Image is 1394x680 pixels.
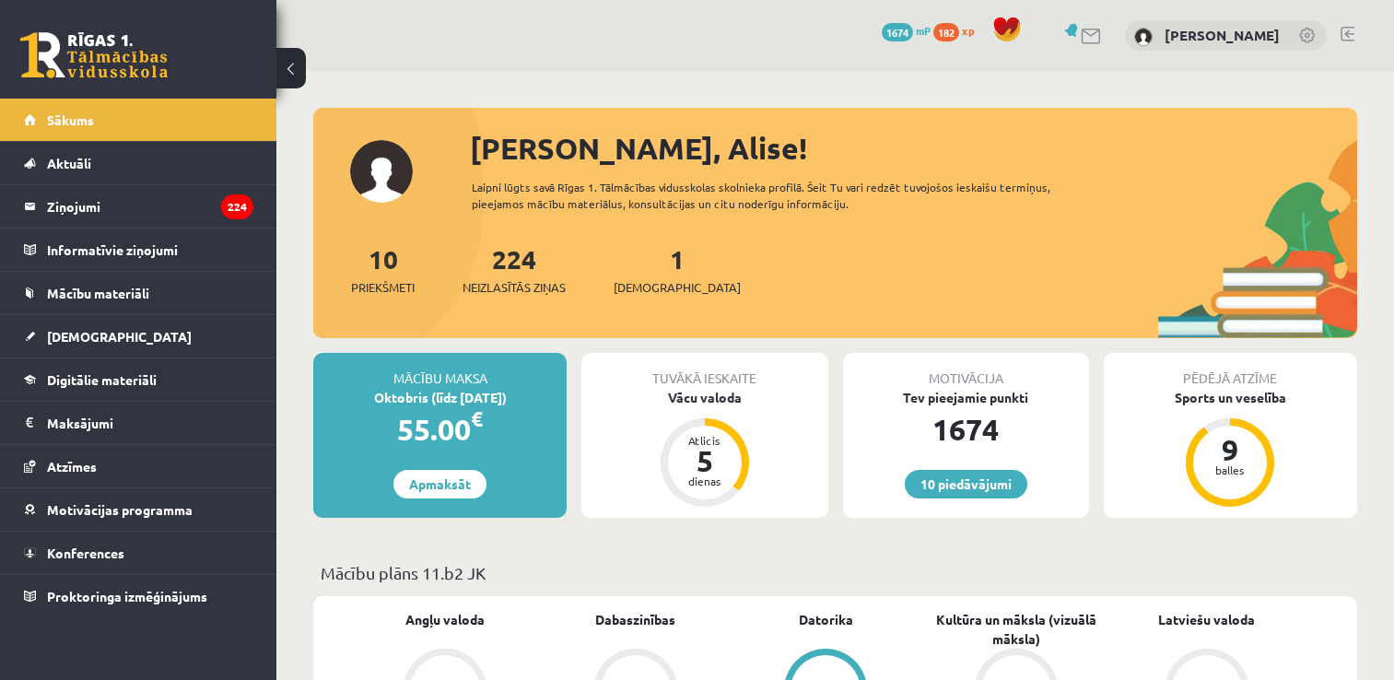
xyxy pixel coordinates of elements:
div: Laipni lūgts savā Rīgas 1. Tālmācības vidusskolas skolnieka profilā. Šeit Tu vari redzēt tuvojošo... [472,179,1098,212]
a: Atzīmes [24,445,253,487]
span: [DEMOGRAPHIC_DATA] [614,278,741,297]
span: [DEMOGRAPHIC_DATA] [47,328,192,345]
span: 182 [933,23,959,41]
span: Sākums [47,111,94,128]
span: Neizlasītās ziņas [463,278,566,297]
a: Proktoringa izmēģinājums [24,575,253,617]
div: balles [1202,464,1258,475]
div: Tuvākā ieskaite [581,353,827,388]
span: Konferences [47,545,124,561]
a: 182 xp [933,23,983,38]
span: mP [916,23,931,38]
div: 1674 [843,407,1089,451]
a: Sākums [24,99,253,141]
div: Atlicis [677,435,732,446]
a: Latviešu valoda [1158,610,1255,629]
div: Sports un veselība [1104,388,1357,407]
p: Mācību plāns 11.b2 JK [321,560,1350,585]
a: Kultūra un māksla (vizuālā māksla) [921,610,1112,649]
div: Mācību maksa [313,353,567,388]
legend: Ziņojumi [47,185,253,228]
a: 1[DEMOGRAPHIC_DATA] [614,242,741,297]
a: Angļu valoda [405,610,485,629]
span: Atzīmes [47,458,97,475]
a: Informatīvie ziņojumi [24,229,253,271]
a: 10 piedāvājumi [905,470,1027,498]
div: Motivācija [843,353,1089,388]
div: [PERSON_NAME], Alise! [470,126,1357,170]
div: Oktobris (līdz [DATE]) [313,388,567,407]
a: Motivācijas programma [24,488,253,531]
a: Konferences [24,532,253,574]
img: Alise Licenberga [1134,28,1153,46]
a: Aktuāli [24,142,253,184]
a: Mācību materiāli [24,272,253,314]
div: Vācu valoda [581,388,827,407]
a: Vācu valoda Atlicis 5 dienas [581,388,827,510]
div: Tev pieejamie punkti [843,388,1089,407]
div: dienas [677,475,732,487]
a: Maksājumi [24,402,253,444]
div: 9 [1202,435,1258,464]
span: € [471,405,483,432]
a: 10Priekšmeti [351,242,415,297]
a: Rīgas 1. Tālmācības vidusskola [20,32,168,78]
a: Sports un veselība 9 balles [1104,388,1357,510]
div: Pēdējā atzīme [1104,353,1357,388]
span: Priekšmeti [351,278,415,297]
a: Digitālie materiāli [24,358,253,401]
div: 5 [677,446,732,475]
span: 1674 [882,23,913,41]
span: Digitālie materiāli [47,371,157,388]
a: Datorika [799,610,853,629]
span: xp [962,23,974,38]
span: Motivācijas programma [47,501,193,518]
a: Apmaksāt [393,470,486,498]
i: 224 [221,194,253,219]
a: 224Neizlasītās ziņas [463,242,566,297]
span: Aktuāli [47,155,91,171]
span: Proktoringa izmēģinājums [47,588,207,604]
a: Ziņojumi224 [24,185,253,228]
legend: Informatīvie ziņojumi [47,229,253,271]
a: 1674 mP [882,23,931,38]
div: 55.00 [313,407,567,451]
a: [DEMOGRAPHIC_DATA] [24,315,253,358]
a: [PERSON_NAME] [1165,26,1280,44]
legend: Maksājumi [47,402,253,444]
a: Dabaszinības [595,610,675,629]
span: Mācību materiāli [47,285,149,301]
